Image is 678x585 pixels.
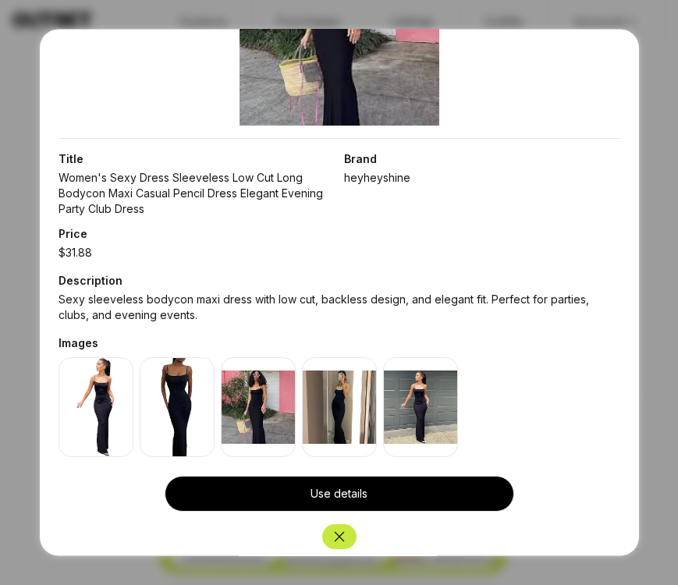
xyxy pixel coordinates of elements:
span: Description [59,274,620,289]
span: Title [59,152,335,168]
span: Price [59,227,335,243]
span: Images [59,336,620,352]
img: Product image 5 [383,358,458,458]
span: Women's Sexy Dress Sleeveless Low Cut Long Bodycon Maxi Casual Pencil Dress Elegant Evening Party... [59,171,335,218]
img: Product image 1 [59,358,133,458]
img: Product image 3 [221,358,296,458]
span: heyheyshine [344,171,620,186]
button: Close [322,525,357,550]
button: Use details [165,477,514,512]
span: $ 31.88 [59,246,335,261]
img: Product image 2 [140,358,215,458]
span: Brand [344,152,620,168]
img: Product image 4 [302,358,377,458]
span: Sexy sleeveless bodycon maxi dress with low cut, backless design, and elegant fit. Perfect for pa... [59,292,620,324]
